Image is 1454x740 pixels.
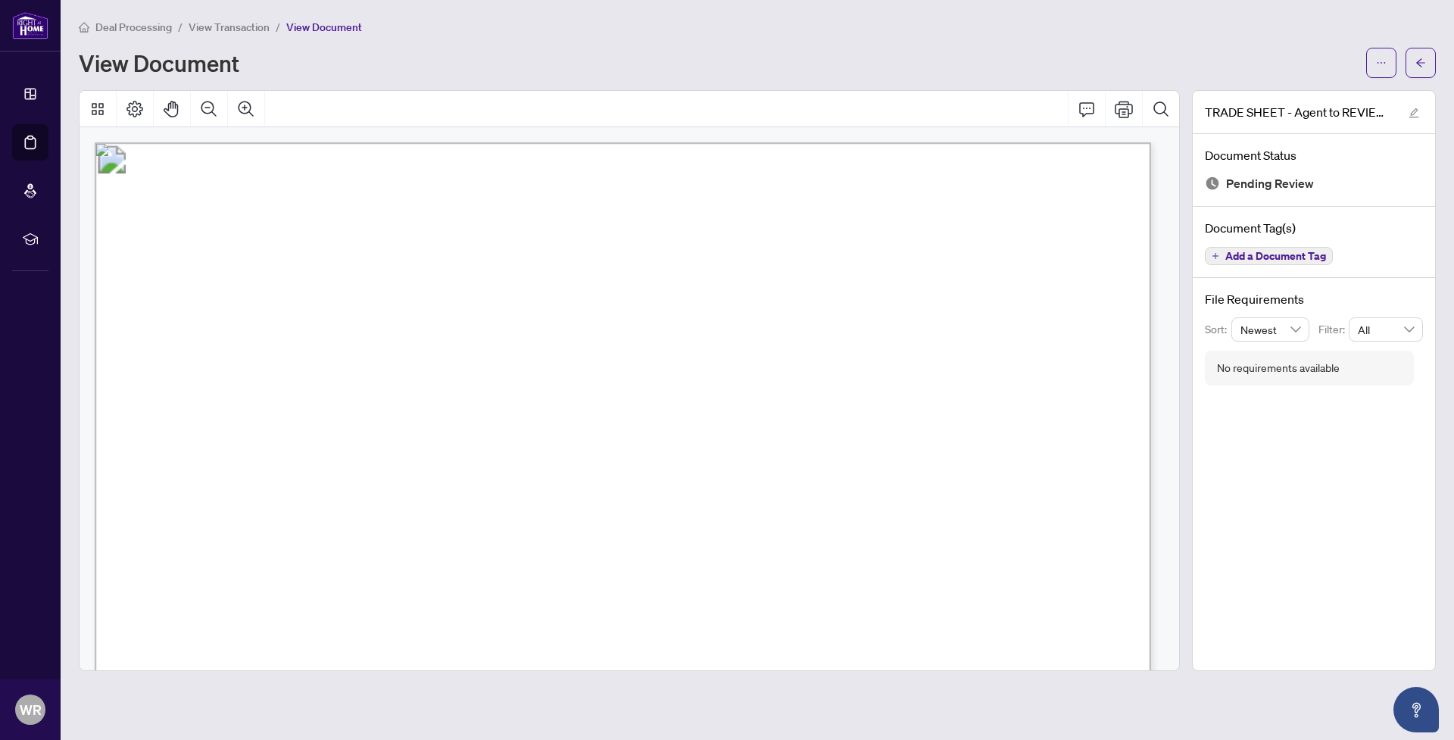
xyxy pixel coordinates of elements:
[286,20,362,34] span: View Document
[1212,252,1219,260] span: plus
[1205,146,1423,164] h4: Document Status
[79,22,89,33] span: home
[1415,58,1426,68] span: arrow-left
[1205,290,1423,308] h4: File Requirements
[1358,318,1414,341] span: All
[20,699,42,720] span: WR
[1205,247,1333,265] button: Add a Document Tag
[1393,687,1439,732] button: Open asap
[1226,173,1314,194] span: Pending Review
[189,20,270,34] span: View Transaction
[1205,321,1231,338] p: Sort:
[178,18,183,36] li: /
[1205,219,1423,237] h4: Document Tag(s)
[1376,58,1387,68] span: ellipsis
[1205,176,1220,191] img: Document Status
[1217,360,1340,376] div: No requirements available
[1240,318,1301,341] span: Newest
[1225,251,1326,261] span: Add a Document Tag
[95,20,172,34] span: Deal Processing
[276,18,280,36] li: /
[1409,108,1419,118] span: edit
[1205,103,1394,121] span: TRADE SHEET - Agent to REVIEW - [STREET_ADDRESS]pdf
[79,51,239,75] h1: View Document
[12,11,48,39] img: logo
[1318,321,1349,338] p: Filter:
